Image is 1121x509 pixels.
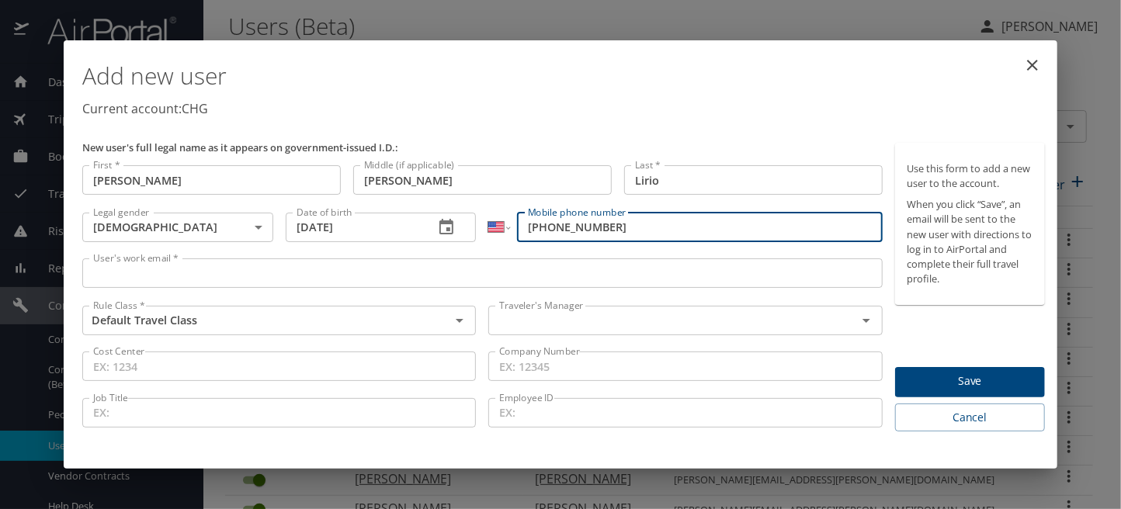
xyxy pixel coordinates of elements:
[908,408,1032,428] span: Cancel
[82,53,1045,99] h1: Add new user
[82,99,1045,118] p: Current account: CHG
[908,161,1032,191] p: Use this form to add a new user to the account.
[82,351,476,381] input: EX: 1234
[895,403,1045,432] button: Cancel
[1014,47,1051,84] button: close
[488,351,882,381] input: EX: 12345
[855,310,877,331] button: Open
[82,398,476,428] input: EX:
[449,310,470,331] button: Open
[82,213,273,242] div: [DEMOGRAPHIC_DATA]
[895,367,1045,397] button: Save
[908,197,1032,286] p: When you click “Save”, an email will be sent to the new user with directions to log in to AirPort...
[908,372,1032,391] span: Save
[286,213,422,242] input: MM/DD/YYYY
[82,143,883,153] p: New user's full legal name as it appears on government-issued I.D.:
[488,398,882,428] input: EX:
